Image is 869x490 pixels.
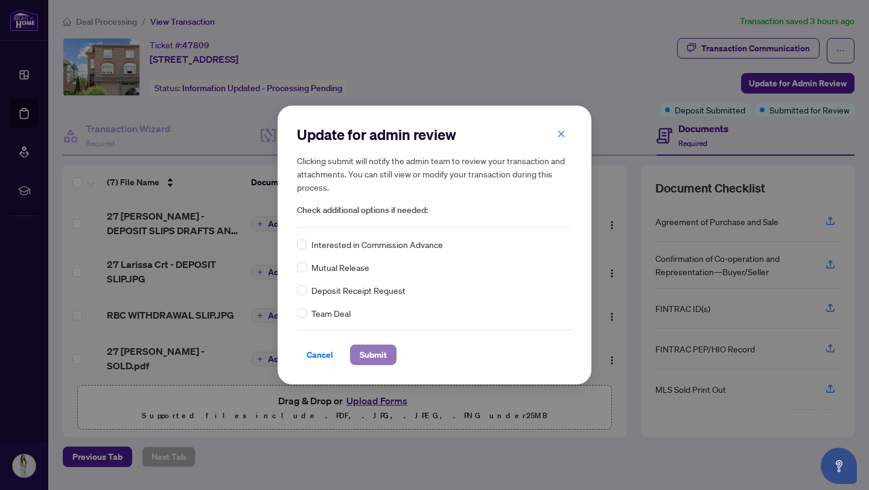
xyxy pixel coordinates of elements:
[297,154,572,194] h5: Clicking submit will notify the admin team to review your transaction and attachments. You can st...
[350,345,396,365] button: Submit
[311,238,443,251] span: Interested in Commission Advance
[297,345,343,365] button: Cancel
[311,307,351,320] span: Team Deal
[297,203,572,217] span: Check additional options if needed:
[297,125,572,144] h2: Update for admin review
[557,130,565,138] span: close
[360,345,387,364] span: Submit
[821,448,857,484] button: Open asap
[307,345,333,364] span: Cancel
[311,261,369,274] span: Mutual Release
[311,284,406,297] span: Deposit Receipt Request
